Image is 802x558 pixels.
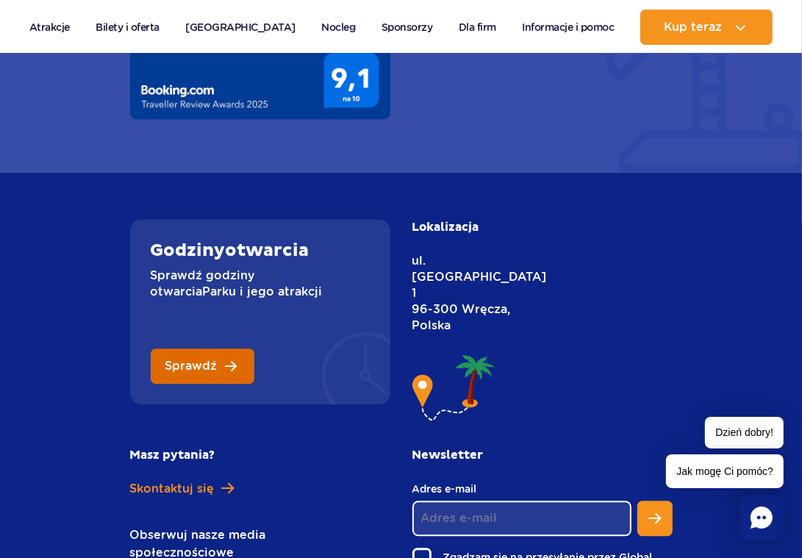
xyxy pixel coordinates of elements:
a: Dla firm [459,10,496,45]
span: Sprawdź [165,360,218,372]
p: Sprawdź godziny otwarcia Parku i jego atrakcji [151,268,370,300]
label: Adres e-mail [412,481,631,497]
span: Kup teraz [665,21,723,34]
a: Nocleg [322,10,356,45]
span: Jak mogę Ci pomóc? [666,454,784,488]
button: Kup teraz [640,10,773,45]
h2: Lokalizacja [412,219,526,235]
a: Bilety i oferta [96,10,160,45]
h2: Newsletter [412,447,673,463]
a: Skontaktuj się [130,481,390,497]
a: Atrakcje [29,10,70,45]
button: Zapisz się do newslettera [637,501,673,536]
a: Informacje i pomoc [523,10,615,45]
h2: Godziny otwarcia [151,240,370,262]
a: Sponsorzy [382,10,433,45]
h2: Masz pytania? [130,447,390,463]
a: [GEOGRAPHIC_DATA] [186,10,296,45]
p: ul. [GEOGRAPHIC_DATA] 1 96-300 Wręcza, Polska [412,253,526,334]
span: Skontaktuj się [130,481,215,497]
a: Sprawdź [151,348,254,384]
input: Adres e-mail [412,501,631,536]
span: Dzień dobry! [705,417,784,448]
div: Chat [740,496,784,540]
